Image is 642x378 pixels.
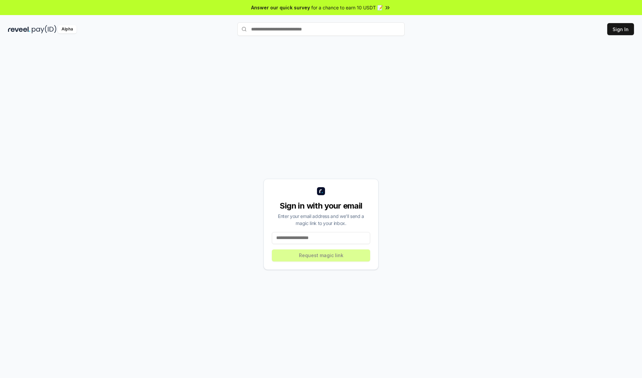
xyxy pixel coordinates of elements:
div: Enter your email address and we’ll send a magic link to your inbox. [272,213,370,227]
div: Alpha [58,25,77,33]
button: Sign In [607,23,634,35]
span: Answer our quick survey [251,4,310,11]
span: for a chance to earn 10 USDT 📝 [311,4,383,11]
img: reveel_dark [8,25,30,33]
img: pay_id [32,25,57,33]
div: Sign in with your email [272,201,370,211]
img: logo_small [317,187,325,195]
